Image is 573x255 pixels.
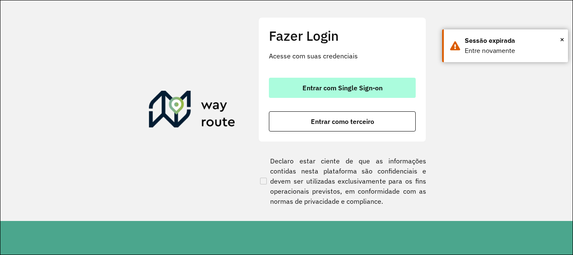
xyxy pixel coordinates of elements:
span: × [560,33,564,46]
button: button [269,78,416,98]
button: button [269,111,416,131]
span: Entrar como terceiro [311,118,374,125]
label: Declaro estar ciente de que as informações contidas nesta plataforma são confidenciais e devem se... [258,156,426,206]
div: Entre novamente [465,46,562,56]
div: Sessão expirada [465,36,562,46]
p: Acesse com suas credenciais [269,51,416,61]
img: Roteirizador AmbevTech [149,91,235,131]
button: Close [560,33,564,46]
span: Entrar com Single Sign-on [302,84,383,91]
h2: Fazer Login [269,28,416,44]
